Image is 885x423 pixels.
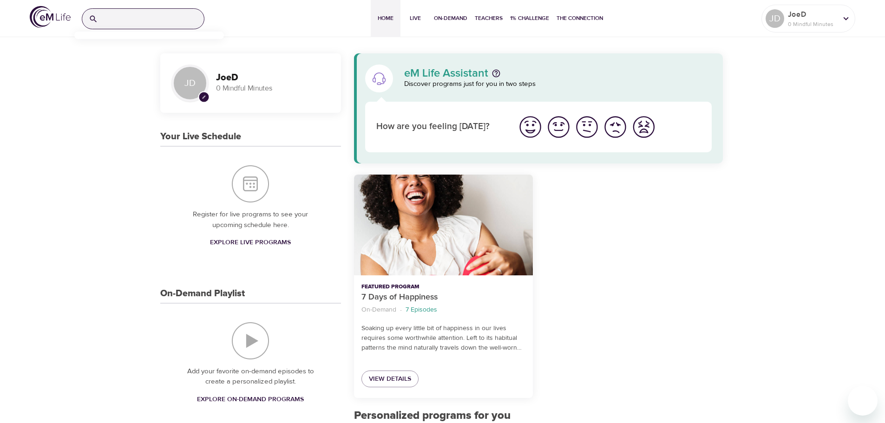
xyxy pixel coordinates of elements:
h3: Your Live Schedule [160,131,241,142]
p: On-Demand [361,305,396,315]
p: 7 Days of Happiness [361,291,525,304]
button: I'm feeling great [516,113,544,141]
img: worst [631,114,656,140]
a: Explore On-Demand Programs [193,391,308,408]
h3: JoeD [216,72,330,83]
p: JoeD [788,9,837,20]
p: Discover programs just for you in two steps [404,79,712,90]
p: 0 Mindful Minutes [788,20,837,28]
img: logo [30,6,71,28]
h2: Personalized programs for you [354,409,723,423]
span: View Details [369,373,411,385]
img: good [546,114,571,140]
li: · [400,304,402,316]
iframe: Button to launch messaging window [848,386,878,416]
p: 7 Episodes [406,305,437,315]
img: Your Live Schedule [232,165,269,202]
p: Featured Program [361,283,525,291]
nav: breadcrumb [361,304,525,316]
span: Explore Live Programs [210,237,291,248]
span: 1% Challenge [510,13,549,23]
a: View Details [361,371,419,388]
span: Explore On-Demand Programs [197,394,304,405]
p: How are you feeling [DATE]? [376,120,505,134]
button: I'm feeling bad [601,113,629,141]
p: Add your favorite on-demand episodes to create a personalized playlist. [179,366,322,387]
span: The Connection [557,13,603,23]
p: 0 Mindful Minutes [216,83,330,94]
p: Register for live programs to see your upcoming schedule here. [179,209,322,230]
button: I'm feeling good [544,113,573,141]
img: ok [574,114,600,140]
a: Explore Live Programs [206,234,295,251]
img: great [518,114,543,140]
img: eM Life Assistant [372,71,387,86]
button: I'm feeling ok [573,113,601,141]
h3: On-Demand Playlist [160,288,245,299]
button: 7 Days of Happiness [354,175,533,275]
span: Live [404,13,426,23]
img: On-Demand Playlist [232,322,269,359]
span: Home [374,13,397,23]
div: JD [171,65,209,102]
button: I'm feeling worst [629,113,658,141]
span: On-Demand [434,13,467,23]
span: Teachers [475,13,503,23]
p: Soaking up every little bit of happiness in our lives requires some worthwhile attention. Left to... [361,324,525,353]
input: Find programs, teachers, etc... [102,9,204,29]
p: eM Life Assistant [404,68,488,79]
div: JD [766,9,784,28]
img: bad [603,114,628,140]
